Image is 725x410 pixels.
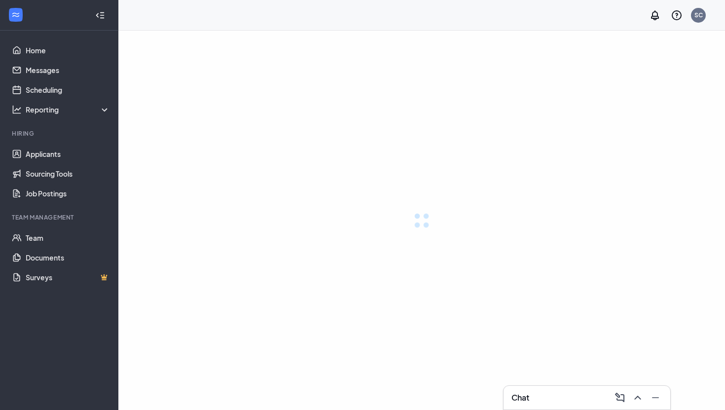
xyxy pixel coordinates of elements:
[26,80,110,100] a: Scheduling
[650,392,661,404] svg: Minimize
[26,248,110,267] a: Documents
[671,9,683,21] svg: QuestionInfo
[649,9,661,21] svg: Notifications
[611,390,627,406] button: ComposeMessage
[26,105,110,114] div: Reporting
[26,267,110,287] a: SurveysCrown
[11,10,21,20] svg: WorkstreamLogo
[26,144,110,164] a: Applicants
[26,184,110,203] a: Job Postings
[12,129,108,138] div: Hiring
[26,40,110,60] a: Home
[647,390,662,406] button: Minimize
[694,11,703,19] div: SC
[12,213,108,222] div: Team Management
[629,390,645,406] button: ChevronUp
[26,228,110,248] a: Team
[12,105,22,114] svg: Analysis
[95,10,105,20] svg: Collapse
[614,392,626,404] svg: ComposeMessage
[632,392,644,404] svg: ChevronUp
[511,392,529,403] h3: Chat
[26,164,110,184] a: Sourcing Tools
[26,60,110,80] a: Messages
